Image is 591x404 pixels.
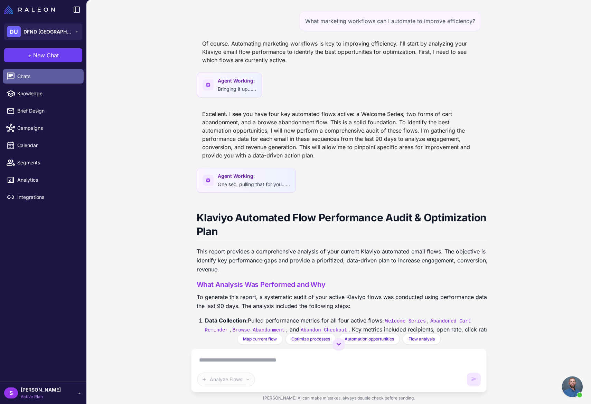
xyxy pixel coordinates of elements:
p: To generate this report, a systematic audit of your active Klaviyo flows was conducted using perf... [197,292,510,310]
span: DFND [GEOGRAPHIC_DATA] [24,28,72,36]
h1: Klaviyo Automated Flow Performance Audit & Optimization Plan [197,211,510,241]
button: DUDFND [GEOGRAPHIC_DATA] [4,23,82,40]
span: Integrations [17,193,78,201]
span: Agent Working: [218,77,256,85]
span: Automation opportunities [345,336,394,342]
a: Segments [3,155,84,170]
span: Campaigns [17,124,78,132]
p: This report provides a comprehensive analysis of your current Klaviyo automated email flows. The ... [197,247,510,274]
a: Open chat [562,376,583,397]
span: [PERSON_NAME] [21,386,61,394]
button: Flow analysis [403,334,441,345]
code: Abandon Checkout [299,327,348,334]
a: Calendar [3,138,84,153]
a: Integrations [3,190,84,204]
button: Automation opportunities [339,334,400,345]
button: Analyze Flows [197,373,255,386]
span: Optimize processes [291,336,330,342]
div: S [4,387,18,398]
div: [PERSON_NAME] AI can make mistakes, always double check before sending. [191,392,487,404]
a: Chats [3,69,84,84]
h3: What Analysis Was Performed and Why [197,279,510,290]
span: New Chat [33,51,59,59]
a: Knowledge [3,86,84,101]
span: Chats [17,73,78,80]
span: Analytics [17,176,78,184]
li: Pulled performance metrics for all four active flows: , , , and . Key metrics included recipients... [205,316,510,343]
div: Of course. Automating marketing workflows is key to improving efficiency. I'll start by analyzing... [197,37,481,67]
div: DU [7,26,21,37]
span: + [28,51,32,59]
span: Map current flow [243,336,277,342]
img: Raleon Logo [4,6,55,14]
span: One sec, pulling that for you...... [218,181,290,187]
span: Active Plan [21,394,61,400]
button: +New Chat [4,48,82,62]
span: Agent Working: [218,172,290,180]
span: Calendar [17,142,78,149]
strong: Data Collection: [205,317,248,324]
span: Flow analysis [409,336,435,342]
button: Map current flow [237,334,283,345]
a: Campaigns [3,121,84,135]
a: Raleon Logo [4,6,58,14]
code: Browse Abandonment [231,327,286,334]
a: Brief Design [3,104,84,118]
span: Bringing it up...... [218,86,256,92]
span: Knowledge [17,90,78,97]
span: Brief Design [17,107,78,115]
span: Segments [17,159,78,166]
button: Optimize processes [285,334,336,345]
div: Excellent. I see you have four key automated flows active: a Welcome Series, two forms of cart ab... [197,107,481,162]
a: Analytics [3,173,84,187]
div: What marketing workflows can I automate to improve efficiency? [299,11,481,31]
code: Welcome Series [384,318,428,325]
